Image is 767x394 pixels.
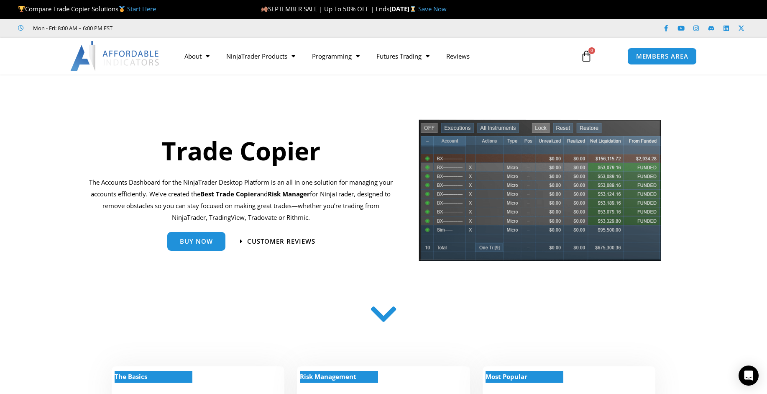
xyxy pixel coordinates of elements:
strong: Risk Manager [268,190,310,198]
a: Buy Now [167,232,225,251]
p: The Accounts Dashboard for the NinjaTrader Desktop Platform is an all in one solution for managin... [89,177,393,223]
a: Save Now [418,5,447,13]
span: Customer Reviews [247,238,315,245]
nav: Menu [176,46,571,66]
a: Programming [304,46,368,66]
span: Compare Trade Copier Solutions [18,5,156,13]
a: About [176,46,218,66]
strong: [DATE] [389,5,418,13]
a: Futures Trading [368,46,438,66]
span: MEMBERS AREA [636,53,688,59]
img: 🏆 [18,6,25,12]
b: Best Trade Copier [200,190,257,198]
a: MEMBERS AREA [627,48,697,65]
a: Reviews [438,46,478,66]
img: ⌛ [410,6,416,12]
strong: Most Popular [486,372,527,381]
img: tradecopier | Affordable Indicators – NinjaTrader [418,118,662,268]
img: 🍂 [261,6,268,12]
iframe: Customer reviews powered by Trustpilot [124,24,250,32]
strong: The Basics [115,372,147,381]
a: 0 [568,44,605,68]
span: SEPTEMBER SALE | Up To 50% OFF | Ends [261,5,389,13]
span: Mon - Fri: 8:00 AM – 6:00 PM EST [31,23,112,33]
a: Customer Reviews [240,238,315,245]
img: LogoAI | Affordable Indicators – NinjaTrader [70,41,160,71]
img: 🥇 [119,6,125,12]
h1: Trade Copier [89,133,393,168]
div: Open Intercom Messenger [739,366,759,386]
a: Start Here [127,5,156,13]
a: NinjaTrader Products [218,46,304,66]
strong: Risk Management [300,372,356,381]
span: 0 [588,47,595,54]
span: Buy Now [180,238,213,245]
